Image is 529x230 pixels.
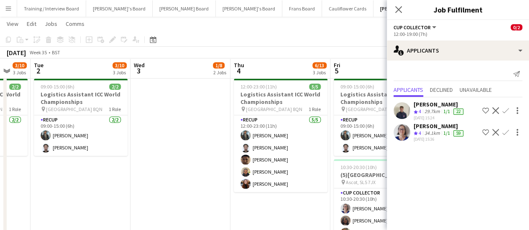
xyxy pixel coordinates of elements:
a: Comms [62,18,88,29]
div: 29.7km [423,108,442,115]
div: Applicants [387,40,529,61]
div: 59 [453,130,463,136]
button: [PERSON_NAME] Board [153,0,216,17]
span: CUP COLLECTOR [394,24,431,30]
span: Comms [66,20,84,28]
span: Applicants [394,87,423,93]
span: 4 [419,130,421,136]
div: RECUP [13,64,41,73]
div: 12:00-19:00 (7h) [394,31,522,37]
button: [PERSON_NAME]'s Board [86,0,153,17]
a: Edit [23,18,40,29]
button: [PERSON_NAME]'s Board [373,0,442,17]
span: Declined [430,87,453,93]
a: Jobs [41,18,61,29]
div: BST [52,49,60,56]
span: View [7,20,18,28]
span: Edit [27,20,36,28]
span: Week 35 [28,49,49,56]
div: [PERSON_NAME] [414,122,465,130]
div: [DATE] 15:24 [414,115,465,121]
span: 0/2 [511,24,522,30]
app-skills-label: 1/1 [443,130,450,136]
div: 22 [453,109,463,115]
span: Jobs [45,20,57,28]
a: View [3,18,22,29]
h3: Job Fulfilment [387,4,529,15]
span: 4 [419,108,421,114]
button: CUP COLLECTOR [394,24,437,30]
button: [PERSON_NAME]'s Board [216,0,282,17]
button: Training / Interview Board [17,0,86,17]
div: [PERSON_NAME] [414,101,465,108]
div: [DATE] [7,48,26,57]
button: Cauliflower Cards [322,0,373,17]
button: Frans Board [282,0,322,17]
div: [DATE] 15:36 [414,136,465,142]
app-skills-label: 1/1 [443,108,450,114]
span: Unavailable [460,87,492,93]
div: 34.1km [423,130,442,137]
